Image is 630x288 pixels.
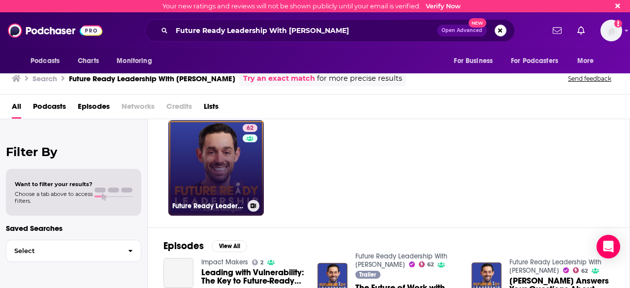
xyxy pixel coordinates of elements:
span: 2 [260,260,263,265]
p: Saved Searches [6,224,141,233]
a: Episodes [78,98,110,119]
a: Verify Now [426,2,461,10]
a: Leading with Vulnerability: The Key to Future-Ready Leadership with Jacob Morgan [163,258,193,288]
button: View All [212,240,247,252]
span: New [469,18,486,28]
span: Logged in as jbarbour [600,20,622,41]
button: Show profile menu [600,20,622,41]
span: 62 [581,269,588,273]
span: Trailer [359,272,376,278]
div: Your new ratings and reviews will not be shown publicly until your email is verified. [162,2,461,10]
a: 62 [243,124,257,132]
button: open menu [110,52,164,70]
button: open menu [570,52,606,70]
img: Podchaser - Follow, Share and Rate Podcasts [8,21,102,40]
span: 62 [427,262,434,267]
a: All [12,98,21,119]
button: open menu [447,52,505,70]
span: Credits [166,98,192,119]
a: 62Future Ready Leadership With [PERSON_NAME] [168,120,264,216]
input: Search podcasts, credits, & more... [172,23,437,38]
a: 62 [573,267,588,273]
span: For Business [454,54,493,68]
h2: Episodes [163,240,204,252]
a: EpisodesView All [163,240,247,252]
h3: Search [32,74,57,83]
a: 2 [252,259,264,265]
span: Networks [122,98,155,119]
span: Charts [78,54,99,68]
a: Podcasts [33,98,66,119]
h2: Filter By [6,145,141,159]
a: Future Ready Leadership With Jacob Morgan [509,258,601,275]
span: Want to filter your results? [15,181,93,188]
a: Future Ready Leadership With Jacob Morgan [355,252,447,269]
button: open menu [504,52,572,70]
span: Podcasts [31,54,60,68]
span: 62 [247,124,253,133]
a: Show notifications dropdown [549,22,566,39]
span: More [577,54,594,68]
svg: Email not verified [614,20,622,28]
div: Open Intercom Messenger [597,235,620,258]
div: Search podcasts, credits, & more... [145,19,515,42]
a: Charts [71,52,105,70]
button: Select [6,240,141,262]
span: For Podcasters [511,54,558,68]
button: open menu [24,52,72,70]
a: Show notifications dropdown [573,22,589,39]
a: 62 [419,261,434,267]
button: Open AdvancedNew [437,25,487,36]
span: for more precise results [317,73,402,84]
h3: Future Ready Leadership With [PERSON_NAME] [172,202,244,210]
span: Open Advanced [441,28,482,33]
span: Select [6,248,120,254]
a: Try an exact match [243,73,315,84]
h3: Future Ready Leadership With [PERSON_NAME] [69,74,235,83]
button: Send feedback [565,74,614,83]
a: Leading with Vulnerability: The Key to Future-Ready Leadership with Jacob Morgan [201,268,306,285]
img: User Profile [600,20,622,41]
span: Monitoring [117,54,152,68]
a: Lists [204,98,219,119]
span: Leading with Vulnerability: The Key to Future-Ready Leadership with [PERSON_NAME] [201,268,306,285]
span: Choose a tab above to access filters. [15,191,93,204]
a: Impact Makers [201,258,248,266]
